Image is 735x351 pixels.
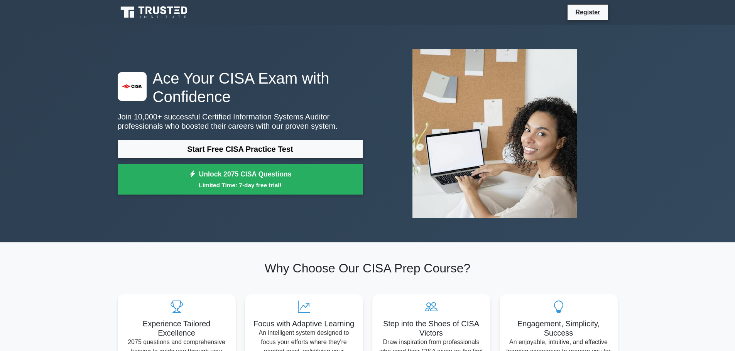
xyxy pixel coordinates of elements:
h1: Ace Your CISA Exam with Confidence [118,69,363,106]
h5: Experience Tailored Excellence [124,319,230,338]
h5: Engagement, Simplicity, Success [506,319,612,338]
h5: Focus with Adaptive Learning [251,319,357,328]
a: Start Free CISA Practice Test [118,140,363,158]
a: Register [571,7,605,17]
h2: Why Choose Our CISA Prep Course? [118,261,618,275]
a: Unlock 2075 CISA QuestionsLimited Time: 7-day free trial! [118,164,363,195]
p: Join 10,000+ successful Certified Information Systems Auditor professionals who boosted their car... [118,112,363,131]
h5: Step into the Shoes of CISA Victors [378,319,484,338]
small: Limited Time: 7-day free trial! [127,181,353,190]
